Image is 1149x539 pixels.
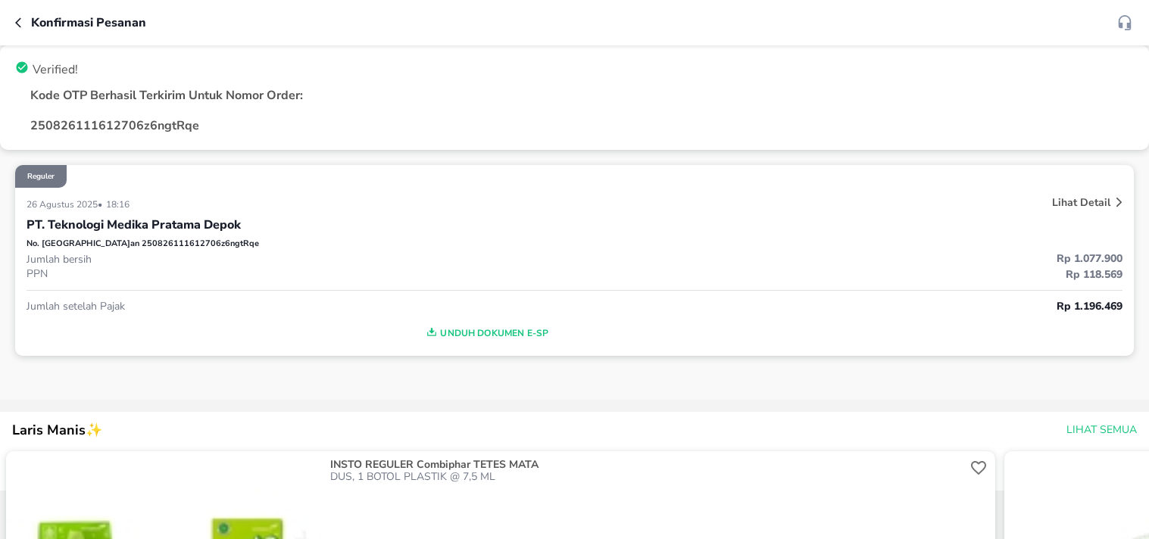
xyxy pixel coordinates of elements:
button: Lihat Semua [1060,416,1140,444]
p: 18:16 [106,198,133,210]
p: Reguler [27,171,55,182]
p: 250826111612706z6ngtRqe [30,117,1134,135]
p: Jumlah setelah Pajak [27,299,575,313]
p: PPN [27,266,575,281]
p: PT. Teknologi Medika Pratama Depok [27,216,241,234]
p: No. [GEOGRAPHIC_DATA]an 250826111612706z6ngtRqe [27,238,259,251]
p: Lihat Detail [1052,195,1110,210]
p: Konfirmasi pesanan [31,14,146,32]
button: Unduh Dokumen e-SP [27,322,946,344]
span: Unduh Dokumen e-SP [33,323,940,343]
p: Verified! [33,61,78,79]
p: Rp 1.196.469 [575,298,1123,314]
p: 26 Agustus 2025 • [27,198,106,210]
p: Rp 1.077.900 [575,251,1123,266]
p: Jumlah bersih [27,252,575,266]
p: Kode OTP Berhasil Terkirim Untuk Nomor Order: [30,86,1134,104]
p: DUS, 1 BOTOL PLASTIK @ 7,5 ML [330,471,966,483]
p: INSTO REGULER Combiphar TETES MATA [330,459,963,471]
span: Lihat Semua [1066,421,1137,440]
p: Rp 118.569 [575,266,1123,282]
